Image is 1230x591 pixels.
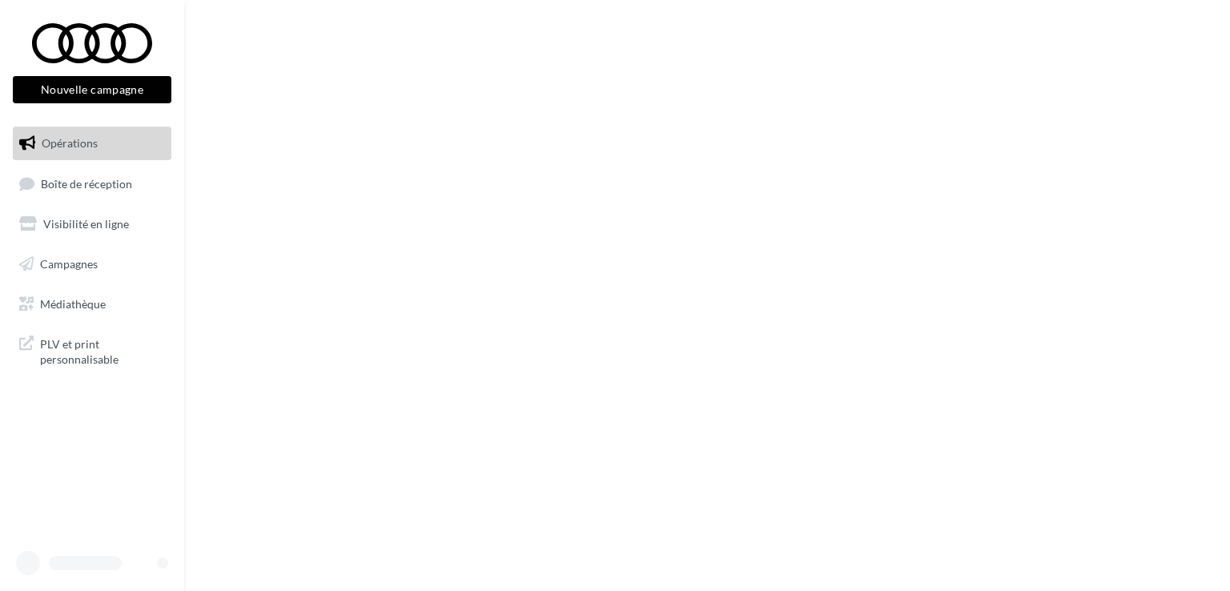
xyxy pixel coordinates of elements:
span: Médiathèque [40,296,106,310]
span: PLV et print personnalisable [40,333,165,368]
span: Visibilité en ligne [43,217,129,231]
a: PLV et print personnalisable [10,327,175,374]
button: Nouvelle campagne [13,76,171,103]
span: Campagnes [40,257,98,271]
a: Opérations [10,127,175,160]
a: Visibilité en ligne [10,207,175,241]
a: Boîte de réception [10,167,175,201]
a: Médiathèque [10,287,175,321]
span: Boîte de réception [41,176,132,190]
a: Campagnes [10,247,175,281]
span: Opérations [42,136,98,150]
